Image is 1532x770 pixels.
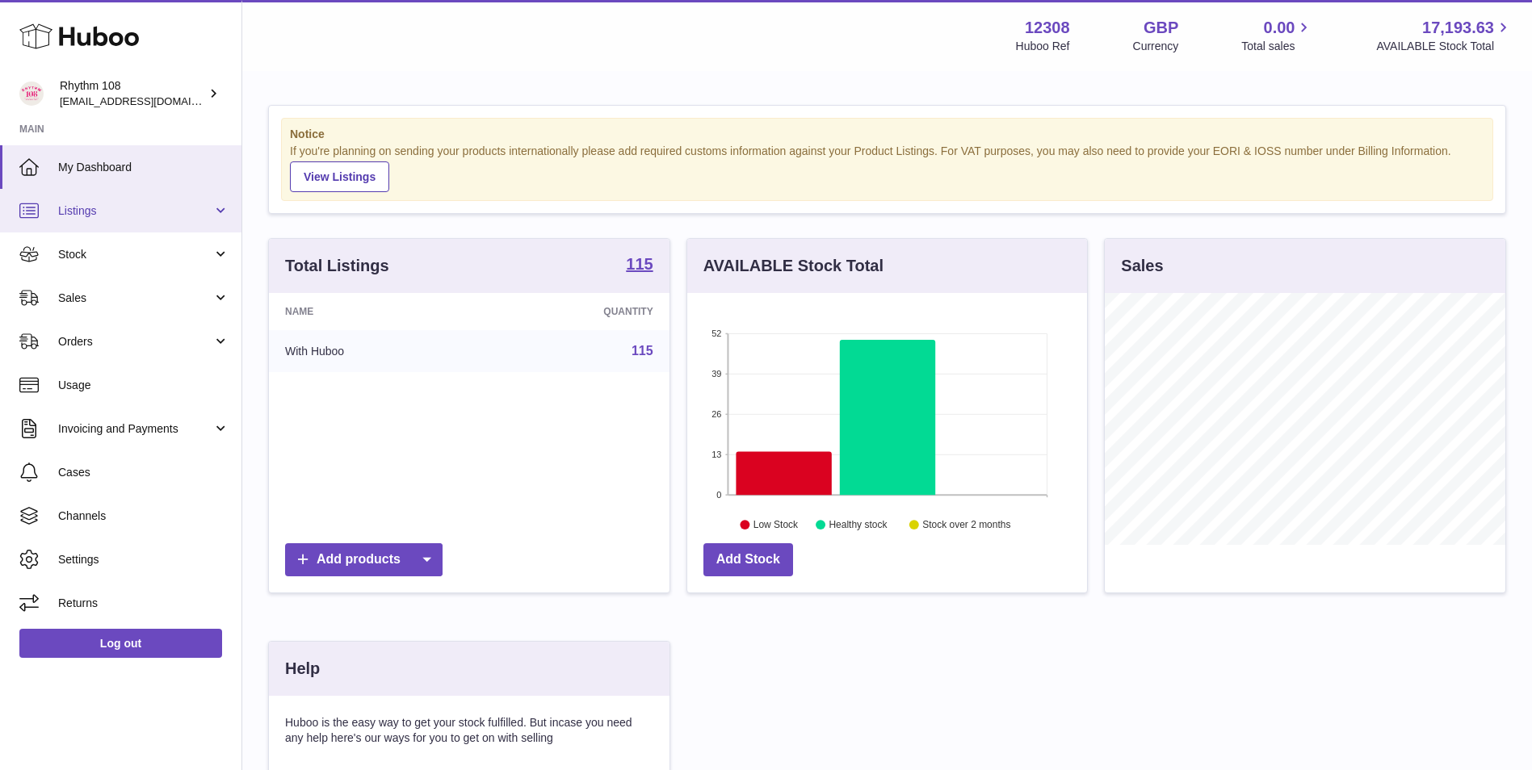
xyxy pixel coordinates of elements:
a: 17,193.63 AVAILABLE Stock Total [1376,17,1513,54]
div: Rhythm 108 [60,78,205,109]
strong: 115 [626,256,653,272]
text: 52 [711,329,721,338]
span: Returns [58,596,229,611]
span: Orders [58,334,212,349]
span: 0.00 [1264,17,1295,39]
text: Stock over 2 months [922,519,1010,530]
strong: Notice [290,127,1484,142]
text: Healthy stock [829,519,888,530]
span: Usage [58,378,229,393]
span: Listings [58,203,212,219]
a: 115 [632,344,653,358]
span: AVAILABLE Stock Total [1376,39,1513,54]
td: With Huboo [269,330,480,372]
strong: GBP [1144,17,1178,39]
span: [EMAIL_ADDRESS][DOMAIN_NAME] [60,94,237,107]
span: Sales [58,291,212,306]
h3: Total Listings [285,255,389,277]
span: My Dashboard [58,160,229,175]
p: Huboo is the easy way to get your stock fulfilled. But incase you need any help here's our ways f... [285,715,653,746]
span: Channels [58,508,229,524]
span: Settings [58,552,229,567]
h3: AVAILABLE Stock Total [703,255,884,277]
img: internalAdmin-12308@internal.huboo.com [19,82,44,106]
a: 0.00 Total sales [1241,17,1313,54]
th: Quantity [480,293,669,330]
strong: 12308 [1025,17,1070,39]
text: 26 [711,409,721,419]
text: Low Stock [753,519,799,530]
th: Name [269,293,480,330]
div: If you're planning on sending your products internationally please add required customs informati... [290,144,1484,192]
a: 115 [626,256,653,275]
span: Total sales [1241,39,1313,54]
a: Log out [19,629,222,658]
div: Huboo Ref [1016,39,1070,54]
a: Add products [285,543,443,576]
h3: Sales [1121,255,1163,277]
div: Currency [1133,39,1179,54]
a: Add Stock [703,543,793,576]
h3: Help [285,658,320,680]
span: Stock [58,247,212,262]
span: 17,193.63 [1422,17,1494,39]
text: 0 [716,490,721,500]
span: Invoicing and Payments [58,421,212,437]
text: 39 [711,369,721,379]
a: View Listings [290,161,389,192]
span: Cases [58,465,229,480]
text: 13 [711,450,721,459]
